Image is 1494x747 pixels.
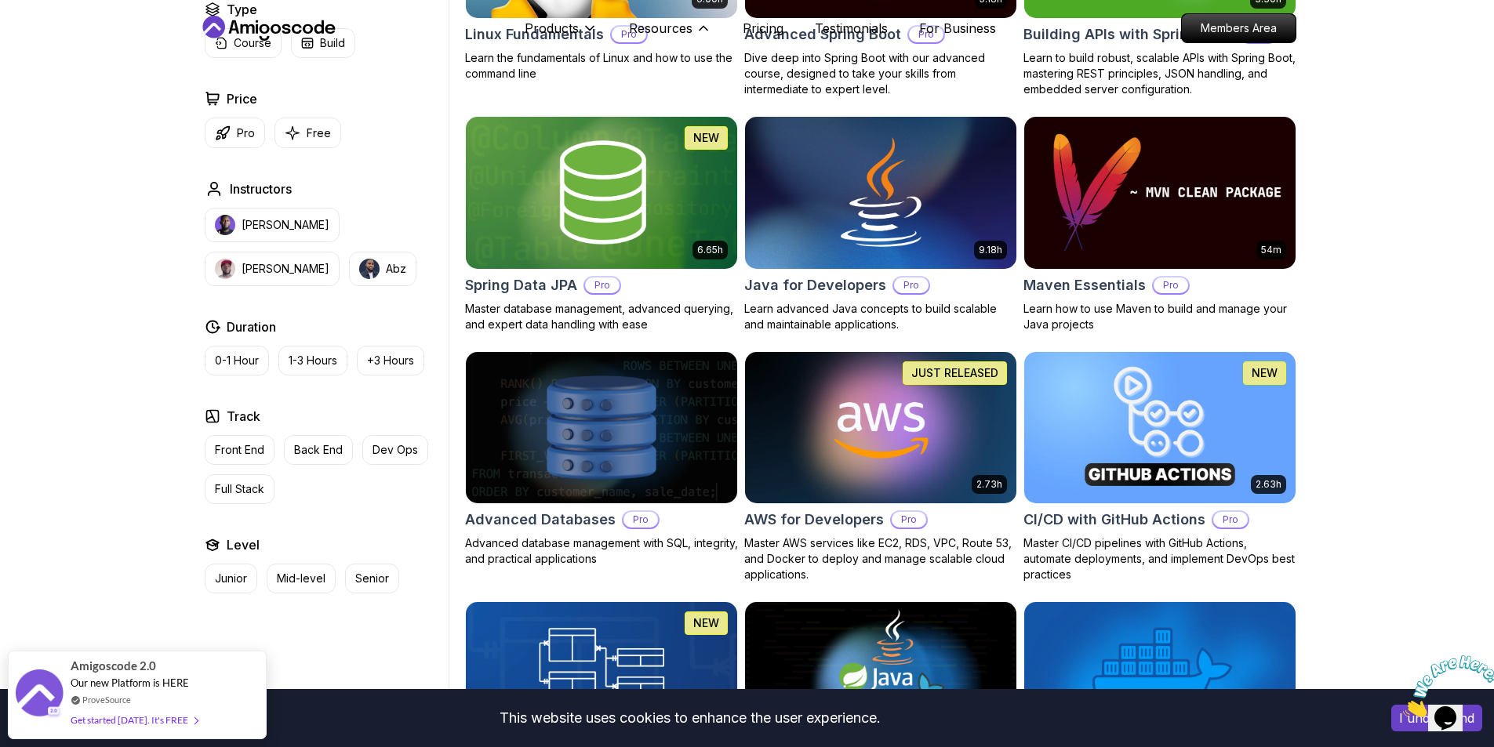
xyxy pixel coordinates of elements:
p: Front End [215,442,264,458]
iframe: chat widget [1397,649,1494,723]
p: Mid-level [277,571,325,586]
a: CI/CD with GitHub Actions card2.63hNEWCI/CD with GitHub ActionsProMaster CI/CD pipelines with Git... [1023,351,1296,583]
a: Testimonials [815,19,888,38]
a: Advanced Databases cardAdvanced DatabasesProAdvanced database management with SQL, integrity, and... [465,351,738,568]
button: Products [525,19,598,50]
p: 2.63h [1256,478,1281,491]
a: AWS for Developers card2.73hJUST RELEASEDAWS for DevelopersProMaster AWS services like EC2, RDS, ... [744,351,1017,583]
p: Dev Ops [373,442,418,458]
button: Resources [629,19,711,50]
p: 2.73h [976,478,1002,491]
div: This website uses cookies to enhance the user experience. [12,701,1368,735]
button: Dev Ops [362,435,428,465]
button: Back End [284,435,353,465]
img: Advanced Databases card [466,352,737,504]
p: Senior [355,571,389,586]
button: Front End [205,435,274,465]
p: Resources [629,19,692,38]
a: Pricing [743,19,783,38]
h2: CI/CD with GitHub Actions [1023,509,1205,531]
button: Mid-level [267,564,336,593]
p: Products [525,19,579,38]
p: Master CI/CD pipelines with GitHub Actions, automate deployments, and implement DevOps best pract... [1023,535,1296,582]
p: Full Stack [215,481,264,497]
a: ProveSource [82,693,131,706]
h2: AWS for Developers [744,509,884,531]
p: Junior [215,571,247,586]
img: provesource social proof notification image [16,669,63,720]
h2: Advanced Databases [465,509,616,531]
a: For Business [919,19,996,38]
img: Chat attention grabber [6,6,104,68]
div: Get started [DATE]. It's FREE [71,711,198,729]
p: Master AWS services like EC2, RDS, VPC, Route 53, and Docker to deploy and manage scalable cloud ... [744,535,1017,582]
p: Pro [892,512,926,528]
p: Advanced database management with SQL, integrity, and practical applications [465,535,738,567]
p: Pro [623,512,658,528]
p: Back End [294,442,343,458]
p: Pro [1213,512,1248,528]
p: Members Area [1182,14,1296,42]
button: Senior [345,564,399,593]
button: Accept cookies [1391,705,1482,731]
img: CI/CD with GitHub Actions card [1024,352,1296,504]
span: Our new Platform is HERE [71,676,189,689]
span: Amigoscode 2.0 [71,657,156,675]
button: Junior [205,564,257,593]
button: Full Stack [205,474,274,504]
h2: Track [227,407,260,426]
p: NEW [693,615,719,631]
h2: Level [227,535,260,554]
img: AWS for Developers card [745,352,1016,504]
a: Members Area [1181,13,1296,43]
